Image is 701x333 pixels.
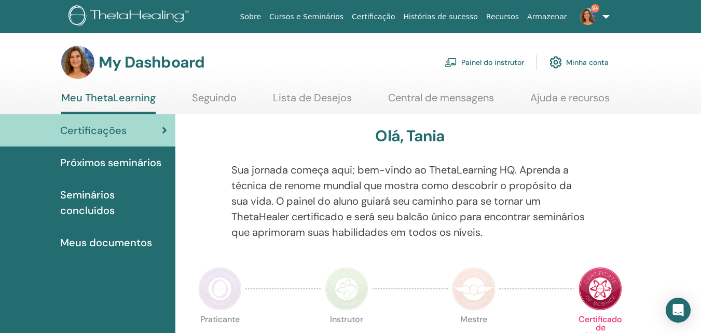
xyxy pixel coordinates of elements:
[445,51,524,74] a: Painel do instrutor
[236,7,265,26] a: Sobre
[61,46,94,79] img: default.jpg
[400,7,482,26] a: Histórias de sucesso
[60,155,161,170] span: Próximos seminários
[348,7,399,26] a: Certificação
[388,91,494,112] a: Central de mensagens
[61,91,156,114] a: Meu ThetaLearning
[99,53,204,72] h3: My Dashboard
[452,267,496,311] img: Master
[591,4,599,12] span: 9+
[549,51,609,74] a: Minha conta
[482,7,523,26] a: Recursos
[231,162,589,240] p: Sua jornada começa aqui; bem-vindo ao ThetaLearning HQ. Aprenda a técnica de renome mundial que m...
[523,7,571,26] a: Armazenar
[445,58,457,67] img: chalkboard-teacher.svg
[579,267,622,311] img: Certificate of Science
[375,127,445,145] h3: Olá, Tania
[580,8,596,25] img: default.jpg
[325,267,368,311] img: Instructor
[273,91,352,112] a: Lista de Desejos
[60,123,127,138] span: Certificações
[60,235,152,250] span: Meus documentos
[60,187,167,218] span: Seminários concluídos
[530,91,610,112] a: Ajuda e recursos
[666,298,691,323] div: Open Intercom Messenger
[549,54,562,71] img: cog.svg
[192,91,237,112] a: Seguindo
[68,5,193,29] img: logo.png
[198,267,242,311] img: Practitioner
[265,7,348,26] a: Cursos e Seminários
